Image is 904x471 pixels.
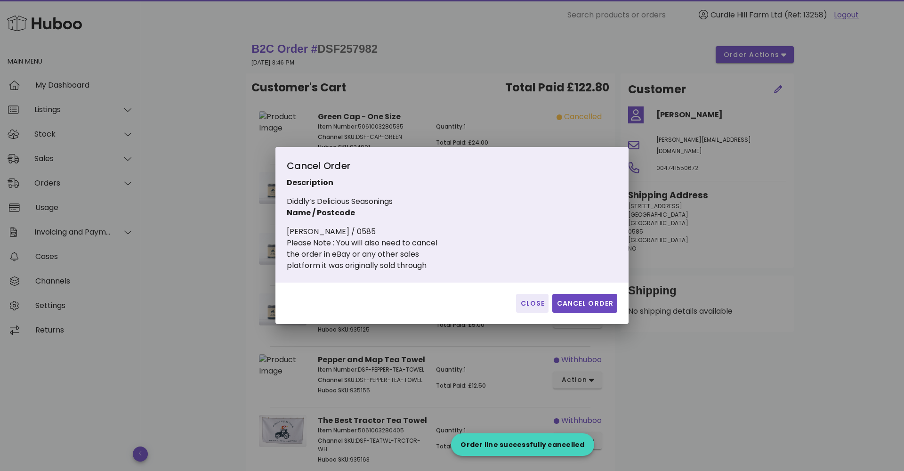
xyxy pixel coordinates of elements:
[520,299,545,309] span: Close
[287,177,498,188] p: Description
[451,440,594,449] div: Order line successfully cancelled
[287,237,498,271] div: Please Note : You will also need to cancel the order in eBay or any other sales platform it was o...
[287,158,498,177] div: Cancel Order
[552,294,617,313] button: Cancel Order
[287,158,498,271] div: Diddly’s Delicious Seasonings [PERSON_NAME] / 0585
[556,299,613,309] span: Cancel Order
[287,207,498,219] p: Name / Postcode
[516,294,549,313] button: Close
